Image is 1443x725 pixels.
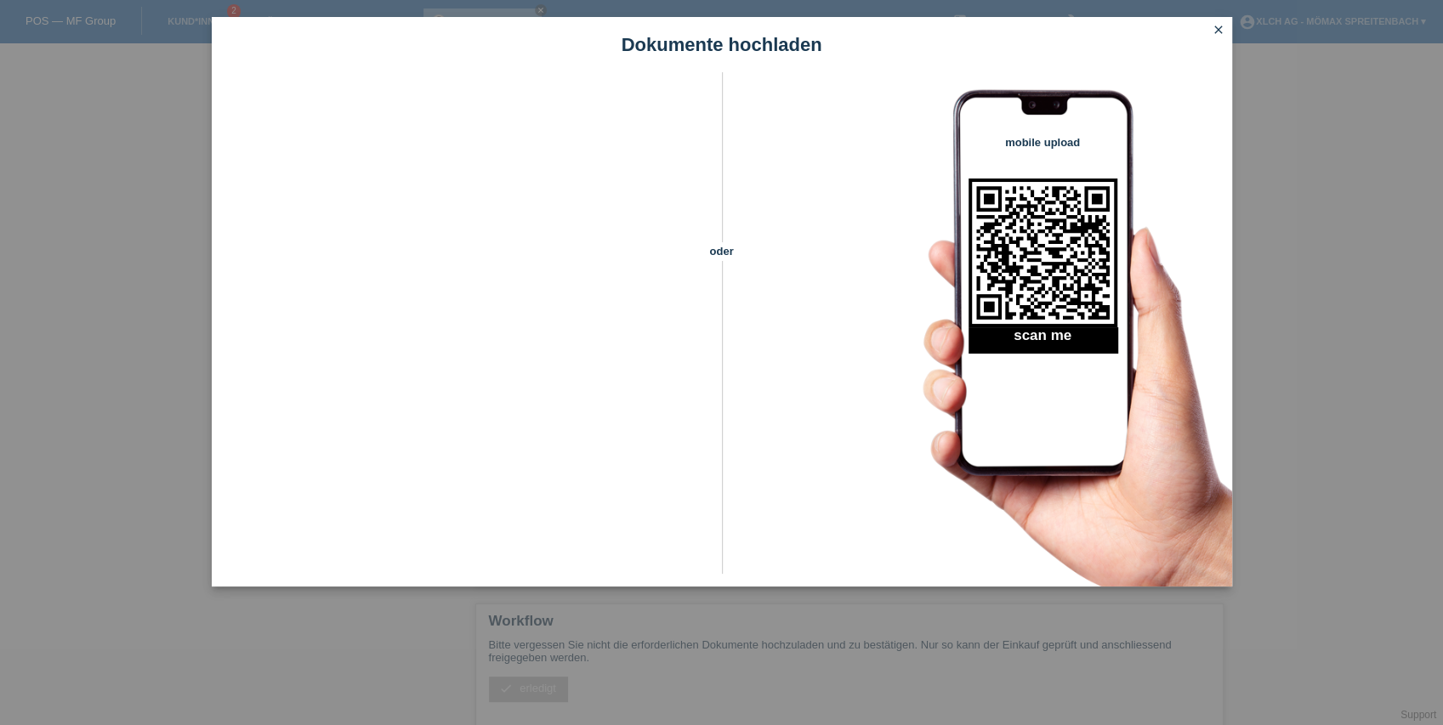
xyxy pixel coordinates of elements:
i: close [1212,23,1225,37]
h4: mobile upload [969,136,1117,149]
h2: scan me [969,327,1117,353]
span: oder [692,242,752,260]
a: close [1207,21,1230,41]
iframe: Upload [237,115,692,540]
h1: Dokumente hochladen [212,34,1232,55]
